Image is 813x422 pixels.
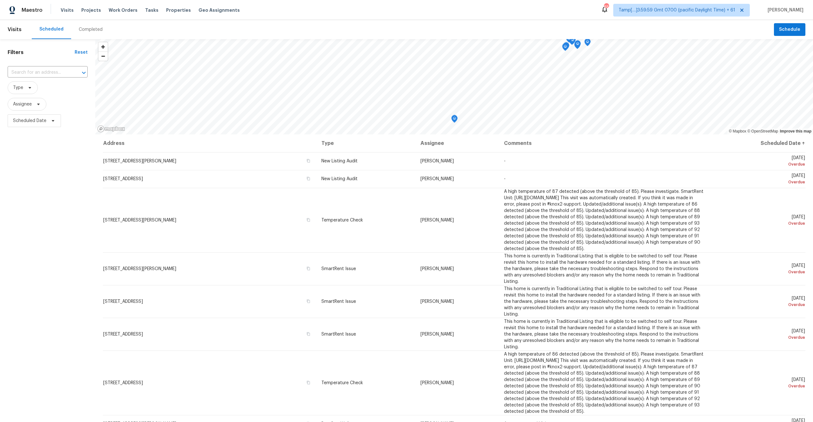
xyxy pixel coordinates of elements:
[8,23,22,37] span: Visits
[715,174,805,185] span: [DATE]
[306,266,311,271] button: Copy Address
[97,125,125,133] a: Mapbox homepage
[81,7,101,13] span: Projects
[420,267,454,271] span: [PERSON_NAME]
[306,298,311,304] button: Copy Address
[316,134,416,152] th: Type
[420,177,454,181] span: [PERSON_NAME]
[499,134,710,152] th: Comments
[306,217,311,223] button: Copy Address
[604,4,608,10] div: 650
[321,381,363,385] span: Temperature Check
[98,51,108,61] button: Zoom out
[103,299,143,304] span: [STREET_ADDRESS]
[715,269,805,275] div: Overdue
[13,85,23,91] span: Type
[109,7,138,13] span: Work Orders
[306,331,311,337] button: Copy Address
[715,161,805,167] div: Overdue
[39,26,64,32] div: Scheduled
[504,287,700,316] span: This home is currently in Traditional Listing that is eligible to be switched to self tour. Pleas...
[103,267,176,271] span: [STREET_ADDRESS][PERSON_NAME]
[563,42,569,52] div: Map marker
[8,68,70,78] input: Search for an address...
[715,329,805,341] span: [DATE]
[321,299,356,304] span: SmartRent Issue
[504,254,700,284] span: This home is currently in Traditional Listing that is eligible to be switched to self tour. Pleas...
[715,263,805,275] span: [DATE]
[715,215,805,227] span: [DATE]
[103,177,143,181] span: [STREET_ADDRESS]
[715,156,805,167] span: [DATE]
[13,101,32,107] span: Assignee
[504,352,703,414] span: A high temperature of 86 detected (above the threshold of 85). Please investigate. SmartRent Unit...
[420,381,454,385] span: [PERSON_NAME]
[321,267,356,271] span: SmartRent Issue
[715,334,805,341] div: Overdue
[420,159,454,163] span: [PERSON_NAME]
[103,381,143,385] span: [STREET_ADDRESS]
[415,134,499,152] th: Assignee
[715,302,805,308] div: Overdue
[103,134,316,152] th: Address
[715,296,805,308] span: [DATE]
[569,37,576,46] div: Map marker
[306,380,311,385] button: Copy Address
[729,129,746,133] a: Mapbox
[584,38,591,48] div: Map marker
[774,23,805,36] button: Schedule
[198,7,240,13] span: Geo Assignments
[61,7,74,13] span: Visits
[574,40,581,50] div: Map marker
[715,179,805,185] div: Overdue
[98,52,108,61] span: Zoom out
[321,177,358,181] span: New Listing Audit
[619,7,735,13] span: Tamp[…]3:59:59 Gmt 0700 (pacific Daylight Time) + 61
[145,8,158,12] span: Tasks
[420,218,454,222] span: [PERSON_NAME]
[79,26,103,33] div: Completed
[715,378,805,389] span: [DATE]
[13,118,46,124] span: Scheduled Date
[451,115,458,125] div: Map marker
[765,7,803,13] span: [PERSON_NAME]
[780,129,811,133] a: Improve this map
[98,42,108,51] button: Zoom in
[504,177,506,181] span: -
[747,129,778,133] a: OpenStreetMap
[779,26,800,34] span: Schedule
[321,332,356,337] span: SmartRent Issue
[504,319,700,349] span: This home is currently in Traditional Listing that is eligible to be switched to self tour. Pleas...
[103,218,176,222] span: [STREET_ADDRESS][PERSON_NAME]
[710,134,805,152] th: Scheduled Date ↑
[103,159,176,163] span: [STREET_ADDRESS][PERSON_NAME]
[715,220,805,227] div: Overdue
[504,159,506,163] span: -
[103,332,143,337] span: [STREET_ADDRESS]
[420,332,454,337] span: [PERSON_NAME]
[715,383,805,389] div: Overdue
[562,43,568,53] div: Map marker
[420,299,454,304] span: [PERSON_NAME]
[166,7,191,13] span: Properties
[306,158,311,164] button: Copy Address
[8,49,75,56] h1: Filters
[95,39,813,134] canvas: Map
[79,68,88,77] button: Open
[504,189,703,251] span: A high temperature of 87 detected (above the threshold of 85). Please investigate. SmartRent Unit...
[321,218,363,222] span: Temperature Check
[566,35,572,45] div: Map marker
[22,7,43,13] span: Maestro
[306,176,311,181] button: Copy Address
[75,49,88,56] div: Reset
[321,159,358,163] span: New Listing Audit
